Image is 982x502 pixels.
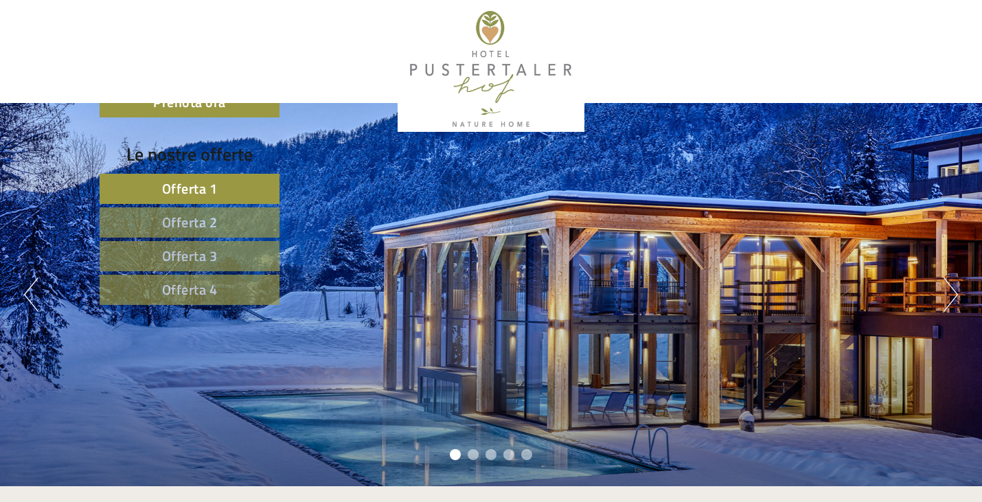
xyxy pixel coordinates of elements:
span: Offerta 1 [162,178,218,199]
div: Le nostre offerte [100,141,279,167]
span: Offerta 2 [162,212,218,233]
span: Offerta 3 [162,245,218,266]
span: Offerta 4 [162,279,218,300]
button: Next [944,277,958,312]
button: Previous [24,277,38,312]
